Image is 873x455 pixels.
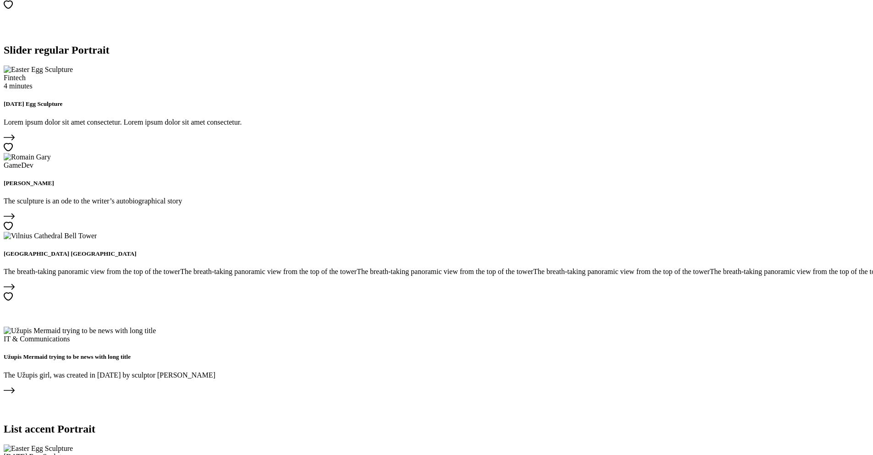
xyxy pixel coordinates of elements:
[4,224,13,231] a: Add to wishlist
[13,406,22,414] a: Next
[4,161,33,169] span: GameDev
[4,444,73,453] img: Easter Egg Sculpture
[4,423,869,435] h2: List accent Portrait
[4,145,13,153] a: Add to wishlist
[4,74,26,82] span: Fintech
[4,44,869,56] h2: Slider regular Portrait
[4,232,97,240] img: Vilnius Cathedral Bell Tower
[4,327,156,335] img: Užupis Mermaid trying to be news with long title
[4,2,13,10] a: Add to wishlist
[4,153,51,161] img: Romain Gary
[4,294,13,302] a: Add to wishlist
[4,406,13,414] a: Previous
[4,66,73,74] img: Easter Egg Sculpture
[4,335,70,343] span: IT & Communications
